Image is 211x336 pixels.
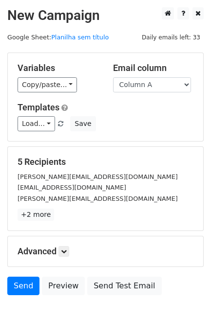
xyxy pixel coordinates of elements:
small: [EMAIL_ADDRESS][DOMAIN_NAME] [18,184,126,191]
div: Widget de chat [162,289,211,336]
h5: 5 Recipients [18,157,193,167]
a: Load... [18,116,55,131]
small: [PERSON_NAME][EMAIL_ADDRESS][DOMAIN_NAME] [18,173,178,180]
small: Google Sheet: [7,34,109,41]
iframe: Chat Widget [162,289,211,336]
a: Send Test Email [87,277,161,295]
a: Copy/paste... [18,77,77,92]
h5: Email column [113,63,194,73]
h5: Advanced [18,246,193,257]
button: Save [70,116,96,131]
small: [PERSON_NAME][EMAIL_ADDRESS][DOMAIN_NAME] [18,195,178,202]
a: Daily emails left: 33 [138,34,204,41]
a: Planilha sem título [51,34,109,41]
a: +2 more [18,209,54,221]
a: Templates [18,102,59,112]
h5: Variables [18,63,98,73]
h2: New Campaign [7,7,204,24]
span: Daily emails left: 33 [138,32,204,43]
a: Send [7,277,39,295]
a: Preview [42,277,85,295]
